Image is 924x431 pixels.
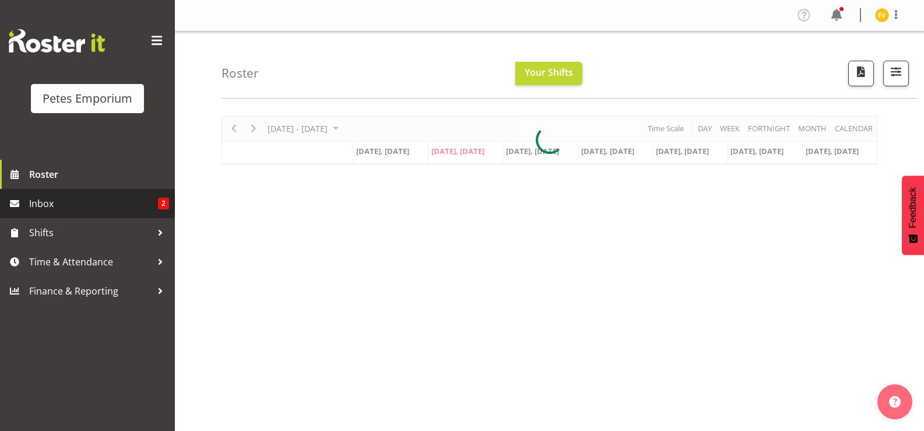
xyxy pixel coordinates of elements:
span: Finance & Reporting [29,282,152,300]
button: Your Shifts [515,62,582,85]
span: Your Shifts [525,66,573,79]
div: Petes Emporium [43,90,132,107]
span: 2 [158,198,169,209]
img: eva-vailini10223.jpg [875,8,889,22]
span: Time & Attendance [29,253,152,271]
button: Filter Shifts [883,61,909,86]
span: Shifts [29,224,152,241]
h4: Roster [222,66,259,80]
button: Download a PDF of the roster according to the set date range. [848,61,874,86]
button: Feedback - Show survey [902,176,924,255]
span: Roster [29,166,169,183]
img: help-xxl-2.png [889,396,901,408]
span: Inbox [29,195,158,212]
img: Rosterit website logo [9,29,105,52]
span: Feedback [908,187,918,228]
